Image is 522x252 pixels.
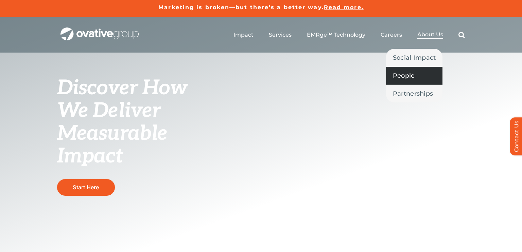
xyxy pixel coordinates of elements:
[386,49,443,66] a: Social Impact
[393,53,436,62] span: Social Impact
[269,32,292,38] a: Services
[57,99,167,169] span: We Deliver Measurable Impact
[386,67,443,84] a: People
[60,27,139,33] a: OG_Full_horizontal_WHT
[324,4,364,11] a: Read more.
[458,32,465,38] a: Search
[417,31,443,38] span: About Us
[307,32,365,38] a: EMRge™ Technology
[158,4,324,11] a: Marketing is broken—but there’s a better way.
[417,31,443,39] a: About Us
[386,85,443,102] a: Partnerships
[73,184,99,191] span: Start Here
[233,32,254,38] a: Impact
[233,24,465,46] nav: Menu
[381,32,402,38] a: Careers
[393,71,415,80] span: People
[57,76,188,100] span: Discover How
[57,179,115,196] a: Start Here
[393,89,433,98] span: Partnerships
